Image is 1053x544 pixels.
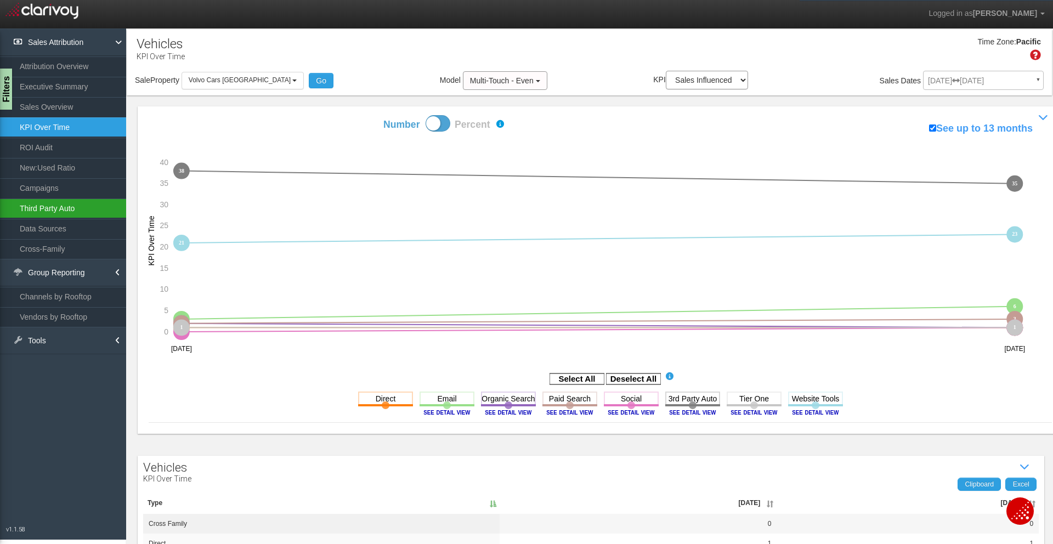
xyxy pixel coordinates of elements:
[143,492,500,514] th: Type: activate to sort column descending
[135,76,150,84] span: Sale
[1005,478,1037,491] a: Excel
[777,492,1039,514] th: Jul '25: activate to sort column ascending
[1014,231,1019,237] text: 23
[171,345,192,353] text: [DATE]
[500,492,777,514] th: Jun '25: activate to sort column ascending
[901,76,921,85] span: Dates
[182,72,304,89] button: Volvo Cars [GEOGRAPHIC_DATA]
[974,37,1016,48] div: Time Zone:
[1014,180,1019,186] text: 35
[653,71,748,89] label: KPI
[137,48,185,62] p: KPI Over Time
[929,124,936,132] input: See up to 13 months
[1016,37,1041,48] div: Pacific
[179,240,184,246] text: 21
[180,325,183,331] text: 1
[160,242,168,251] text: 20
[929,122,1033,136] label: See up to 13 months
[500,514,777,534] td: 0
[929,9,972,18] span: Logged in as
[920,1,1053,27] a: Logged in as[PERSON_NAME]
[1015,316,1018,322] text: 3
[179,167,184,173] text: 38
[1013,480,1029,488] span: Excel
[137,37,183,51] h1: Vehicles
[160,200,168,209] text: 30
[1015,303,1018,309] text: 6
[164,327,168,336] text: 0
[147,216,156,265] text: KPI Over Time
[143,475,191,483] p: KPI Over Time
[777,514,1039,534] td: 0
[880,76,899,85] span: Sales
[160,285,168,294] text: 10
[160,264,168,273] text: 15
[1035,110,1052,126] i: Show / Hide Performance Chart
[463,71,547,90] button: Multi-Touch - Even
[160,157,168,166] text: 40
[160,179,168,188] text: 35
[973,9,1037,18] span: [PERSON_NAME]
[164,306,168,315] text: 5
[189,76,291,84] span: Volvo Cars [GEOGRAPHIC_DATA]
[666,71,748,89] select: KPI
[180,316,183,322] text: 3
[965,480,994,488] span: Clipboard
[143,461,187,474] span: Vehicles
[160,221,168,230] text: 25
[470,76,534,85] span: Multi-Touch - Even
[143,514,500,534] td: cross family
[1006,345,1027,353] text: [DATE]
[180,320,183,326] text: 2
[309,73,333,88] button: Go
[1015,325,1018,331] text: 1
[1017,459,1033,475] i: Show / Hide Data Table
[958,478,1001,491] a: Clipboard
[180,328,183,335] text: 0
